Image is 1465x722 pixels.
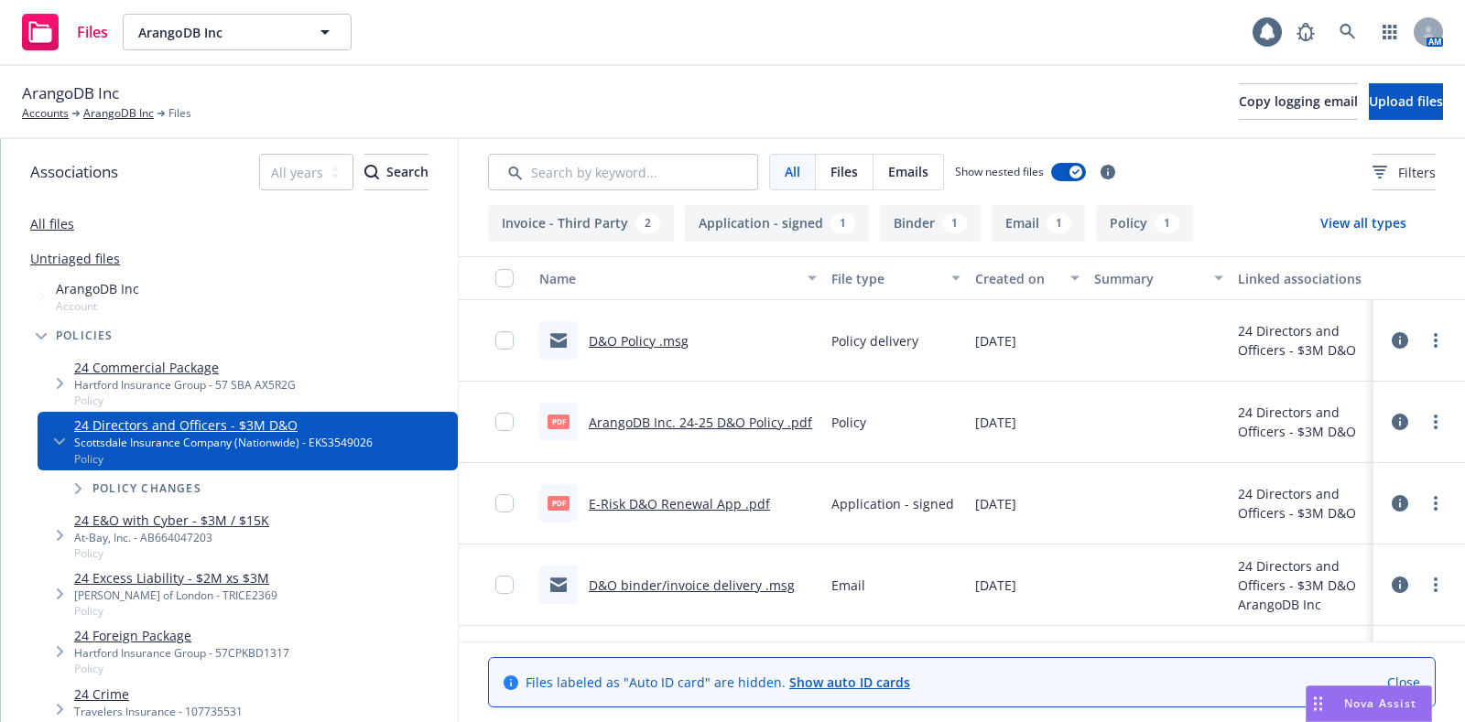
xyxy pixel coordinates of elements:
[74,661,289,676] span: Policy
[1238,321,1366,360] div: 24 Directors and Officers - $3M D&O
[74,435,373,450] div: Scottsdale Insurance Company (Nationwide) - EKS3549026
[824,256,967,300] button: File type
[1155,213,1179,233] div: 1
[138,23,297,42] span: ArangoDB Inc
[1425,329,1447,351] a: more
[56,279,139,298] span: ArangoDB Inc
[495,331,514,350] input: Toggle Row Selected
[831,269,939,288] div: File type
[1238,269,1366,288] div: Linked associations
[992,205,1085,242] button: Email
[74,603,277,619] span: Policy
[74,626,289,645] a: 24 Foreign Package
[831,576,865,595] span: Email
[968,256,1087,300] button: Created on
[1094,269,1202,288] div: Summary
[22,105,69,122] a: Accounts
[975,576,1016,595] span: [DATE]
[1398,163,1436,182] span: Filters
[92,483,201,494] span: Policy changes
[589,414,812,431] a: ArangoDB Inc. 24-25 D&O Policy .pdf
[74,568,277,587] a: 24 Excess Liability - $2M xs $3M
[74,545,269,561] span: Policy
[74,530,269,545] div: At-Bay, Inc. - AB664047203
[74,645,289,661] div: Hartford Insurance Group - 57CPKBD1317
[123,14,352,50] button: ArangoDB Inc
[548,415,570,428] span: pdf
[1239,83,1358,120] button: Copy logging email
[975,269,1059,288] div: Created on
[589,332,689,350] a: D&O Policy .msg
[1425,411,1447,433] a: more
[30,249,120,268] a: Untriaged files
[74,393,296,408] span: Policy
[888,162,928,181] span: Emails
[30,160,118,184] span: Associations
[74,415,373,435] a: 24 Directors and Officers - $3M D&O
[74,684,243,704] a: 24 Crime
[74,377,296,393] div: Hartford Insurance Group - 57 SBA AX5R2G
[1047,213,1071,233] div: 1
[589,495,770,512] a: E-Risk D&O Renewal App .pdf
[955,164,1044,179] span: Show nested files
[526,673,910,692] span: Files labeled as "Auto ID card" are hidden.
[942,213,967,233] div: 1
[30,215,74,232] a: All files
[56,298,139,314] span: Account
[548,496,570,510] span: pdf
[975,413,1016,432] span: [DATE]
[77,25,108,39] span: Files
[1238,595,1366,614] div: ArangoDB Inc
[1369,92,1443,110] span: Upload files
[1373,163,1436,182] span: Filters
[22,81,119,105] span: ArangoDB Inc
[831,413,866,432] span: Policy
[1238,638,1366,676] div: 24 Directors and Officers - $3M D&O
[685,205,869,242] button: Application - signed
[1238,484,1366,523] div: 24 Directors and Officers - $3M D&O
[15,6,115,58] a: Files
[785,162,800,181] span: All
[789,674,910,691] a: Show auto ID cards
[1287,14,1324,50] a: Report a Bug
[495,576,514,594] input: Toggle Row Selected
[74,358,296,377] a: 24 Commercial Package
[1369,83,1443,120] button: Upload files
[1373,154,1436,190] button: Filters
[74,704,243,719] div: Travelers Insurance - 107735531
[488,154,758,190] input: Search by keyword...
[74,511,269,530] a: 24 E&O with Cyber - $3M / $15K
[589,577,795,594] a: D&O binder/invoice delivery .msg
[1425,574,1447,596] a: more
[495,494,514,512] input: Toggle Row Selected
[635,213,660,233] div: 2
[83,105,154,122] a: ArangoDB Inc
[1238,556,1366,595] div: 24 Directors and Officers - $3M D&O
[1387,673,1420,692] a: Close
[830,162,858,181] span: Files
[1372,14,1408,50] a: Switch app
[975,494,1016,513] span: [DATE]
[1307,686,1329,721] div: Drag to move
[74,451,373,467] span: Policy
[831,331,918,350] span: Policy delivery
[1239,92,1358,110] span: Copy logging email
[168,105,191,122] span: Files
[1096,205,1193,242] button: Policy
[1329,14,1366,50] a: Search
[830,213,855,233] div: 1
[1306,685,1432,722] button: Nova Assist
[488,205,674,242] button: Invoice - Third Party
[495,413,514,431] input: Toggle Row Selected
[539,269,797,288] div: Name
[74,587,277,603] div: [PERSON_NAME] of London - TRICE2369
[1238,403,1366,441] div: 24 Directors and Officers - $3M D&O
[1425,492,1447,514] a: more
[56,330,114,341] span: Policies
[1087,256,1230,300] button: Summary
[975,331,1016,350] span: [DATE]
[831,494,954,513] span: Application - signed
[1344,695,1416,711] span: Nova Assist
[364,165,379,179] svg: Search
[880,205,981,242] button: Binder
